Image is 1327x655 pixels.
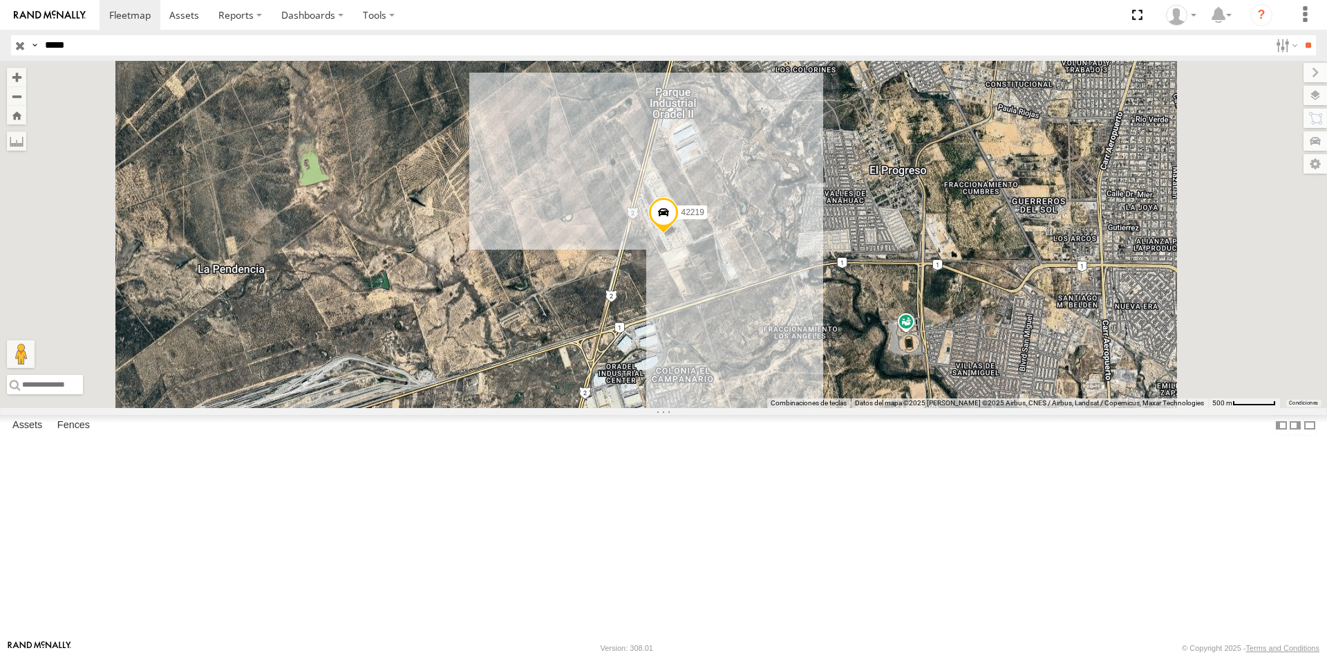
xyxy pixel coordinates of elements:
div: Juan Lopez [1161,5,1201,26]
label: Assets [6,416,49,435]
label: Dock Summary Table to the Left [1274,415,1288,435]
div: Version: 308.01 [601,644,653,652]
button: Zoom in [7,68,26,86]
label: Fences [50,416,97,435]
i: ? [1250,4,1272,26]
button: Arrastra el hombrecito naranja al mapa para abrir Street View [7,340,35,368]
a: Visit our Website [8,641,71,655]
label: Dock Summary Table to the Right [1288,415,1302,435]
label: Search Filter Options [1270,35,1300,55]
label: Hide Summary Table [1303,415,1317,435]
span: 500 m [1212,399,1232,407]
span: 42219 [681,208,704,218]
button: Combinaciones de teclas [771,398,847,408]
button: Zoom Home [7,106,26,124]
img: rand-logo.svg [14,10,86,20]
span: Datos del mapa ©2025 [PERSON_NAME] ©2025 Airbus, CNES / Airbus, Landsat / Copernicus, Maxar Techn... [855,399,1204,407]
label: Measure [7,131,26,151]
a: Condiciones (se abre en una nueva pestaña) [1289,400,1318,406]
button: Zoom out [7,86,26,106]
label: Map Settings [1304,154,1327,174]
button: Escala del mapa: 500 m por 59 píxeles [1208,398,1280,408]
label: Search Query [29,35,40,55]
a: Terms and Conditions [1246,644,1319,652]
div: © Copyright 2025 - [1182,644,1319,652]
